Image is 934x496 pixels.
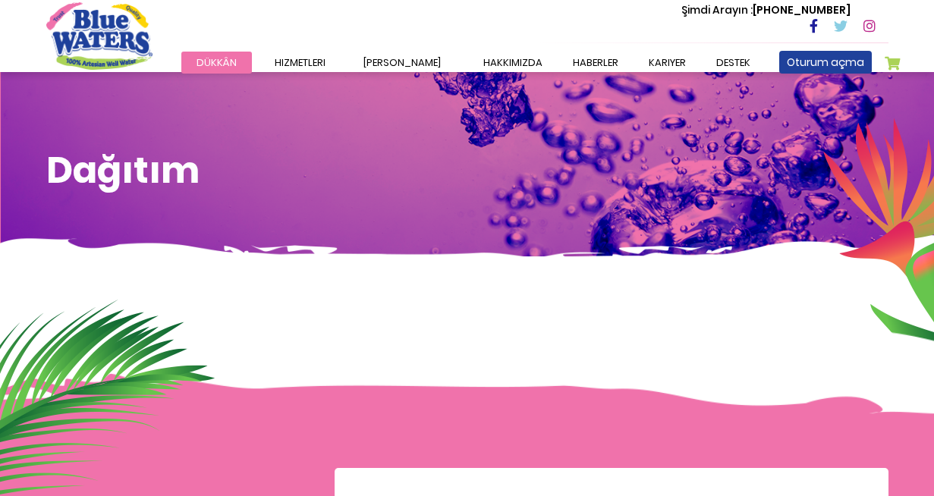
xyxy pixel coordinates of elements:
[363,55,441,70] span: [PERSON_NAME]
[766,52,860,74] a: Promosyon
[701,52,766,74] a: destek
[634,52,701,74] a: Kariyer
[779,51,872,74] a: Oturum açma
[46,149,888,193] h1: Dağıtım
[46,2,153,69] a: Mağaza logosu
[681,2,851,18] p: [PHONE_NUMBER]
[558,52,634,74] a: Haberler
[275,55,325,70] span: Hizmetleri
[681,2,753,17] span: Şimdi Arayın :
[197,55,237,70] span: Dükkân
[468,52,558,74] a: Hakkımızda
